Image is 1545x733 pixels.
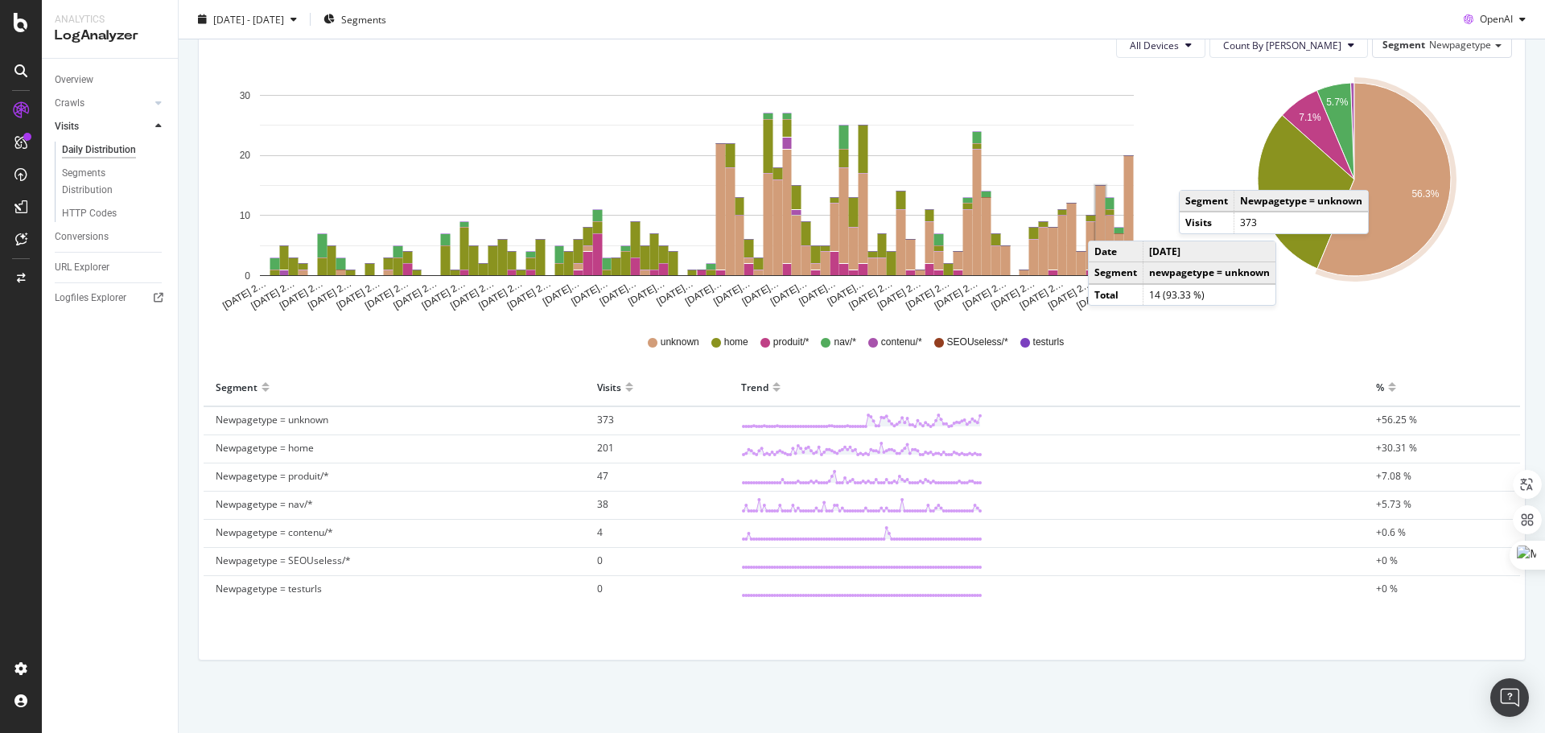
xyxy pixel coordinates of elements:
button: OpenAI [1457,6,1532,32]
a: Visits [55,118,150,135]
text: 30 [240,90,251,101]
div: Segment [216,374,257,400]
a: URL Explorer [55,259,167,276]
td: newpagetype = unknown [1143,262,1276,284]
text: 5.7% [1326,97,1349,108]
div: LogAnalyzer [55,27,165,45]
td: Newpagetype = unknown [1234,191,1369,212]
a: Daily Distribution [62,142,167,159]
span: Segment [1382,38,1425,51]
span: 373 [597,413,614,426]
span: +5.73 % [1376,497,1411,511]
span: OpenAI [1480,12,1513,26]
span: +7.08 % [1376,469,1411,483]
div: Overview [55,72,93,89]
a: Logfiles Explorer [55,290,167,307]
div: Daily Distribution [62,142,136,159]
span: SEOUseless/* [947,336,1008,349]
text: 10 [240,210,251,221]
td: Segment [1089,262,1143,284]
div: % [1376,374,1384,400]
span: Count By Day [1223,39,1341,52]
span: produit/* [773,336,810,349]
td: [DATE] [1143,241,1276,262]
a: Segments Distribution [62,165,167,199]
div: Analytics [55,13,165,27]
span: 38 [597,497,608,511]
span: +0 % [1376,582,1398,595]
div: Crawls [55,95,84,112]
text: 0 [245,270,250,282]
span: home [724,336,748,349]
td: Segment [1180,191,1234,212]
a: Overview [55,72,167,89]
span: testurls [1033,336,1065,349]
div: Visits [597,374,621,400]
button: All Devices [1116,32,1205,58]
span: Newpagetype = SEOUseless/* [216,554,351,567]
div: Trend [741,374,768,400]
td: 373 [1234,212,1369,233]
span: 0 [597,582,603,595]
span: Newpagetype = testurls [216,582,322,595]
td: Visits [1180,212,1234,233]
svg: A chart. [1199,71,1509,312]
span: 0 [597,554,603,567]
div: Open Intercom Messenger [1490,678,1529,717]
span: Newpagetype = home [216,441,314,455]
div: Segments Distribution [62,165,151,199]
text: 20 [240,150,251,162]
div: Logfiles Explorer [55,290,126,307]
span: [DATE] - [DATE] [213,12,284,26]
button: Segments [317,6,393,32]
text: 56.3% [1411,188,1439,200]
span: 47 [597,469,608,483]
span: +0.6 % [1376,525,1406,539]
td: Total [1089,284,1143,305]
span: Newpagetype = nav/* [216,497,313,511]
span: +0 % [1376,554,1398,567]
span: +30.31 % [1376,441,1417,455]
div: HTTP Codes [62,205,117,222]
span: 4 [597,525,603,539]
text: 7.1% [1299,112,1321,123]
td: Date [1089,241,1143,262]
span: nav/* [834,336,855,349]
div: URL Explorer [55,259,109,276]
a: Conversions [55,229,167,245]
a: HTTP Codes [62,205,167,222]
span: +56.25 % [1376,413,1417,426]
div: Conversions [55,229,109,245]
svg: A chart. [212,71,1183,312]
div: Visits [55,118,79,135]
span: Newpagetype = unknown [216,413,328,426]
a: Crawls [55,95,150,112]
span: contenu/* [881,336,922,349]
span: 201 [597,441,614,455]
td: 14 (93.33 %) [1143,284,1276,305]
span: All Devices [1130,39,1179,52]
button: [DATE] - [DATE] [192,6,303,32]
span: Segments [341,12,386,26]
span: Newpagetype = produit/* [216,469,329,483]
span: Newpagetype = contenu/* [216,525,333,539]
button: Count By [PERSON_NAME] [1209,32,1368,58]
span: unknown [661,336,699,349]
span: Newpagetype [1429,38,1491,51]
